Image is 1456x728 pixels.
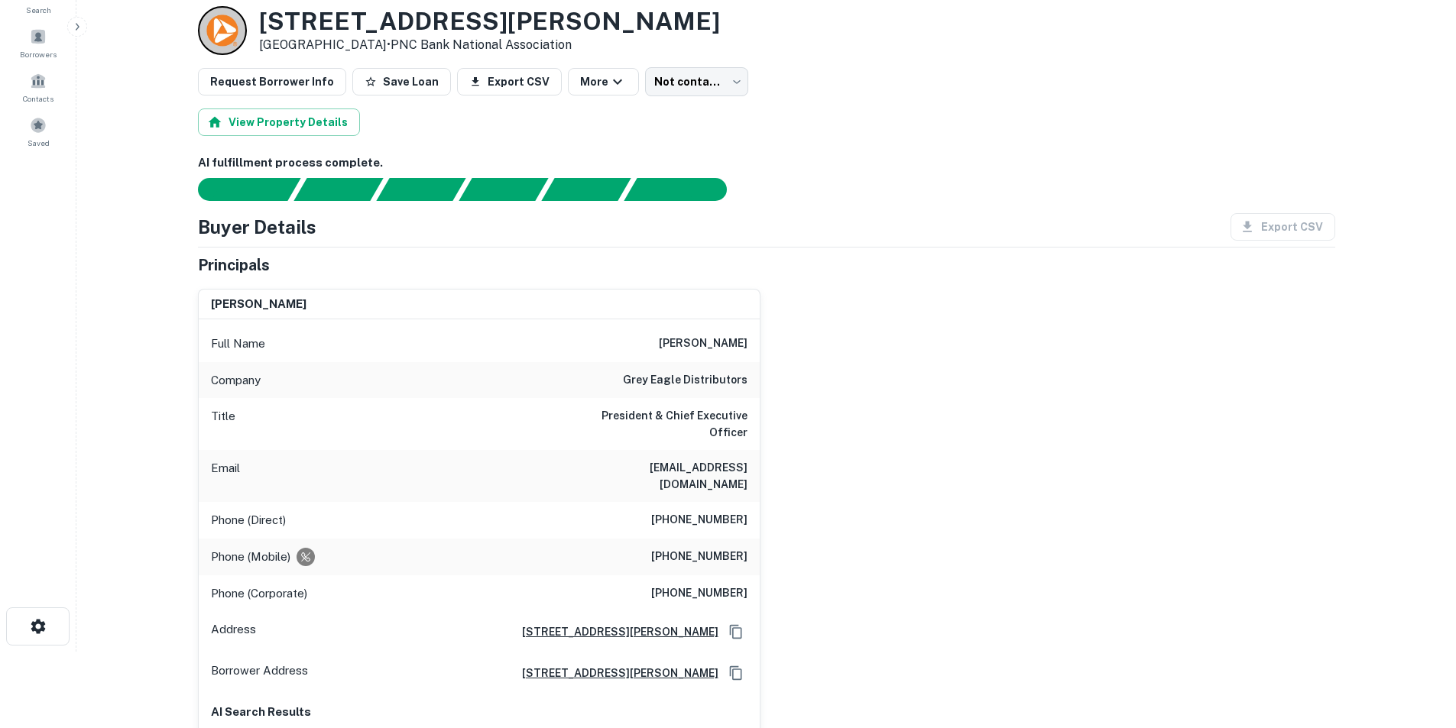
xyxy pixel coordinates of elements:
[725,620,747,643] button: Copy Address
[1380,606,1456,679] iframe: Chat Widget
[725,662,747,684] button: Copy Address
[457,68,562,95] button: Export CSV
[510,665,718,681] a: [STREET_ADDRESS][PERSON_NAME]
[510,623,718,640] a: [STREET_ADDRESS][PERSON_NAME]
[651,511,747,529] h6: [PHONE_NUMBER]
[211,459,240,493] p: Email
[5,111,72,152] a: Saved
[198,154,1335,172] h6: AI fulfillment process complete.
[211,296,306,313] h6: [PERSON_NAME]
[211,703,747,721] p: AI Search Results
[5,22,72,63] a: Borrowers
[28,137,50,149] span: Saved
[645,67,748,96] div: Not contacted
[564,459,747,493] h6: [EMAIL_ADDRESS][DOMAIN_NAME]
[211,511,286,529] p: Phone (Direct)
[259,36,720,54] p: [GEOGRAPHIC_DATA] •
[211,620,256,643] p: Address
[180,178,294,201] div: Sending borrower request to AI...
[623,371,747,390] h6: grey eagle distributors
[376,178,465,201] div: Documents found, AI parsing details...
[211,335,265,353] p: Full Name
[198,68,346,95] button: Request Borrower Info
[651,548,747,566] h6: [PHONE_NUMBER]
[293,178,383,201] div: Your request is received and processing...
[20,48,57,60] span: Borrowers
[624,178,745,201] div: AI fulfillment process complete.
[23,92,54,105] span: Contacts
[459,178,548,201] div: Principals found, AI now looking for contact information...
[541,178,631,201] div: Principals found, still searching for contact information. This may take time...
[211,371,261,390] p: Company
[211,584,307,603] p: Phone (Corporate)
[259,7,720,36] h3: [STREET_ADDRESS][PERSON_NAME]
[211,407,235,441] p: Title
[659,335,747,353] h6: [PERSON_NAME]
[198,213,316,241] h4: Buyer Details
[198,108,360,136] button: View Property Details
[568,68,639,95] button: More
[564,407,747,441] h6: President & Chief Executive Officer
[198,254,270,277] h5: Principals
[651,584,747,603] h6: [PHONE_NUMBER]
[211,662,308,684] p: Borrower Address
[211,548,290,566] p: Phone (Mobile)
[391,37,572,52] a: PNC Bank National Association
[297,548,315,566] div: Requests to not be contacted at this number
[26,4,51,16] span: Search
[5,66,72,108] a: Contacts
[352,68,451,95] button: Save Loan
